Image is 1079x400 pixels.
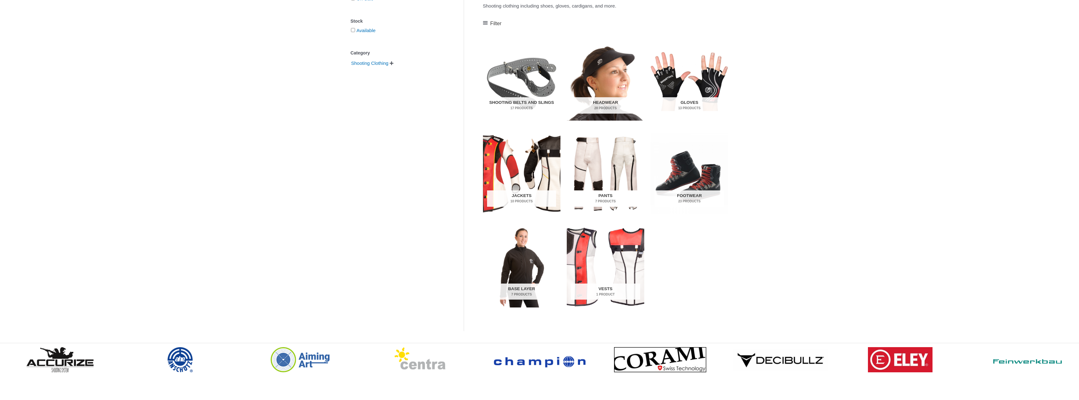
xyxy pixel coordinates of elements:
[357,28,376,33] a: Available
[487,97,556,114] h2: Shooting Belts and Slings
[490,19,502,28] span: Filter
[351,48,445,58] div: Category
[655,106,724,110] mark: 13 Products
[567,40,644,121] img: Headwear
[567,133,644,214] a: Visit product category Pants
[651,40,728,121] img: Gloves
[567,226,644,307] img: Vests
[571,199,640,204] mark: 7 Products
[567,133,644,214] img: Pants
[487,190,556,207] h2: Jackets
[571,284,640,300] h2: Vests
[483,40,560,121] img: Shooting Belts and Slings
[571,190,640,207] h2: Pants
[868,347,933,372] img: brand logo
[487,292,556,297] mark: 7 Products
[483,19,502,28] a: Filter
[567,40,644,121] a: Visit product category Headwear
[483,226,560,307] a: Visit product category Base Layer
[483,133,560,214] img: Jackets
[483,226,560,307] img: Base Layer
[651,40,728,121] a: Visit product category Gloves
[483,133,560,214] a: Visit product category Jackets
[571,292,640,297] mark: 1 Product
[483,2,728,10] p: Shooting clothing including shoes, gloves, cardigans, and more.
[651,133,728,214] a: Visit product category Footwear
[571,97,640,114] h2: Headwear
[655,97,724,114] h2: Gloves
[351,60,389,65] a: Shooting Clothing
[567,226,644,307] a: Visit product category Vests
[655,199,724,204] mark: 23 Products
[655,190,724,207] h2: Footwear
[487,106,556,110] mark: 17 Products
[651,133,728,214] img: Footwear
[571,106,640,110] mark: 28 Products
[351,17,445,26] div: Stock
[487,199,556,204] mark: 10 Products
[351,28,355,32] input: Available
[351,58,389,69] span: Shooting Clothing
[487,284,556,300] h2: Base Layer
[483,40,560,121] a: Visit product category Shooting Belts and Slings
[390,61,393,65] span: 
